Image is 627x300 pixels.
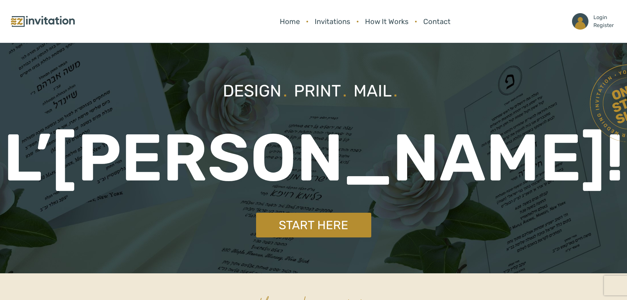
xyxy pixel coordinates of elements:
span: . [343,81,347,101]
img: ico_account.png [572,13,588,30]
a: Start Here [256,213,371,237]
p: L’[PERSON_NAME]! [3,109,624,207]
span: . [393,81,398,101]
a: Contact [420,13,454,30]
p: Login Register [593,14,614,29]
a: Home [276,13,303,30]
a: LoginRegister [569,10,617,33]
a: Invitations [311,13,353,30]
p: Design Print Mail [223,79,404,103]
span: . [283,81,287,101]
img: logo.png [10,14,76,29]
a: How It Works [362,13,412,30]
